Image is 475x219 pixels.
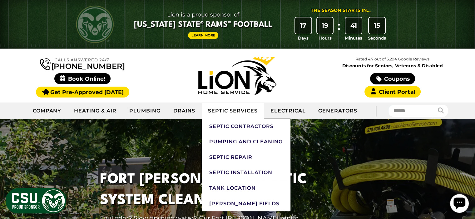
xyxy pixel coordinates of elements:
a: Client Portal [364,86,421,98]
img: CSU Rams logo [76,6,114,43]
a: Generators [312,103,364,119]
div: 41 [345,17,362,34]
a: Drains [167,103,202,119]
span: Book Online! [54,73,111,84]
img: Lion Home Service [198,57,276,95]
div: Open chat widget [2,2,21,21]
div: 15 [369,17,385,34]
a: Coupons [370,73,415,84]
a: Heating & Air [68,103,123,119]
a: Company [27,103,68,119]
a: Electrical [264,103,312,119]
a: Learn More [188,32,219,39]
a: Get Pre-Approved [DATE] [36,87,129,98]
h1: Fort [PERSON_NAME] Septic System Cleaning [100,169,327,211]
a: Septic Contractors [202,119,290,134]
p: Rated 4.7 out of 5,294 Google Reviews [315,56,470,63]
a: Pumping and Cleaning [202,134,290,150]
a: [PHONE_NUMBER] [40,57,125,70]
div: | [364,102,388,119]
a: Septic Installation [202,165,290,180]
div: 19 [317,17,333,34]
span: Days [298,35,309,41]
span: Seconds [368,35,386,41]
a: Plumbing [123,103,167,119]
div: 17 [295,17,311,34]
a: Septic Services [202,103,264,119]
div: The Season Starts in... [311,7,371,14]
span: [US_STATE] State® Rams™ Football [134,20,272,30]
span: Minutes [345,35,362,41]
a: Tank Location [202,180,290,196]
span: Hours [319,35,332,41]
div: : [336,17,342,41]
a: [PERSON_NAME] Fields [202,196,290,212]
span: Discounts for Seniors, Veterans & Disabled [316,64,469,68]
span: Lion is a proud sponsor of [134,10,272,20]
a: Septic Repair [202,150,290,165]
img: CSU Sponsor Badge [5,187,67,214]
